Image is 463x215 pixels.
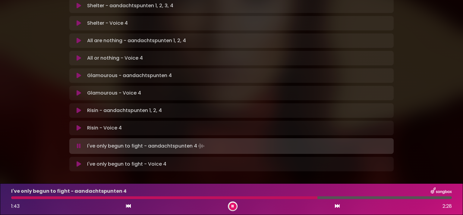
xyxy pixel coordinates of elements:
[431,187,452,195] img: songbox-logo-white.png
[87,2,173,9] p: Shelter - aandachtspunten 1, 2, 3, 4
[87,72,172,79] p: Glamourous - aandachtspunten 4
[87,107,162,114] p: Risin - aandachtspunten 1, 2, 4
[87,20,128,27] p: Shelter - Voice 4
[87,160,166,168] p: I've only begun to fight - Voice 4
[197,142,206,150] img: waveform4.gif
[87,55,143,62] p: All or nothing - Voice 4
[87,124,122,132] p: Risin - Voice 4
[11,188,127,195] p: I've only begun to fight - aandachtspunten 4
[87,89,141,97] p: Glamourous - Voice 4
[87,37,186,44] p: All are nothing - aandachtspunten 1, 2, 4
[87,142,206,150] p: I've only begun to fight - aandachtspunten 4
